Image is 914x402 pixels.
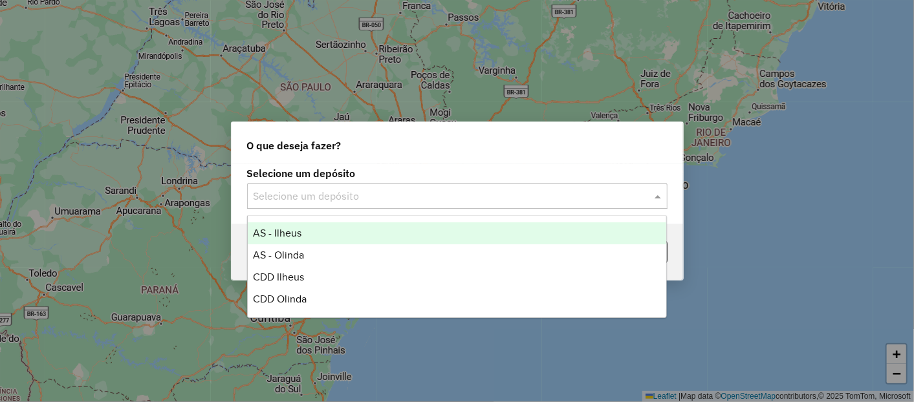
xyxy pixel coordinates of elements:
[253,227,301,238] span: AS - Ilheus
[247,165,668,181] label: Selecione um depósito
[253,293,307,304] span: CDD Olinda
[253,249,304,260] span: AS - Olinda
[247,215,667,318] ng-dropdown-panel: Options list
[247,138,342,153] span: O que deseja fazer?
[253,271,304,282] span: CDD Ilheus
